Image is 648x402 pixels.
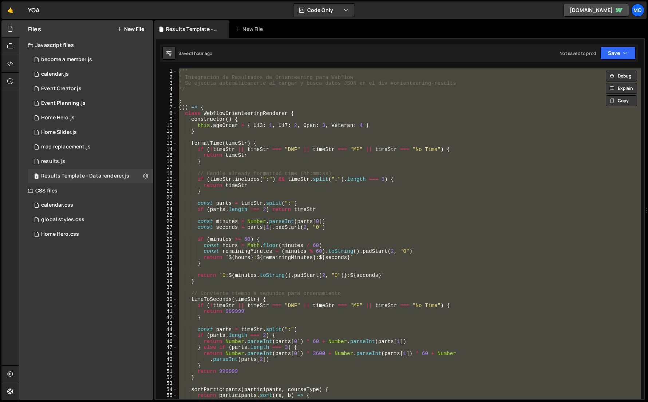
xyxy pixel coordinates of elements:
div: 47 [156,345,177,351]
div: 42 [156,315,177,321]
div: 8 [156,111,177,117]
div: 21 [156,188,177,195]
div: CSS files [19,183,153,198]
div: 41 [156,309,177,315]
div: 25 [156,212,177,219]
div: 5 [156,92,177,99]
div: 1 hour ago [191,50,213,56]
div: Event Creator.js [41,85,82,92]
div: 14299/38316.js [28,111,153,125]
div: 1 [156,68,177,75]
div: Javascript files [19,38,153,52]
div: 14299/44986.js [28,169,153,183]
div: 32 [156,255,177,261]
button: Save [600,47,636,60]
a: 🤙 [1,1,19,19]
div: 28 [156,231,177,237]
div: 54 [156,387,177,393]
div: 15 [156,152,177,159]
div: 55 [156,393,177,399]
div: 7 [156,104,177,111]
div: 19 [156,176,177,183]
div: 46 [156,339,177,345]
div: New File [235,25,266,33]
div: Saved [178,50,212,56]
div: 13 [156,140,177,147]
div: 24 [156,207,177,213]
div: 2 [156,75,177,81]
div: Results Template - Data renderer.js [41,173,129,179]
div: 14299/39085.js [28,154,153,169]
div: 31 [156,248,177,255]
div: results.js [41,158,65,165]
div: 23 [156,200,177,207]
div: 14 [156,147,177,153]
div: 29 [156,236,177,243]
div: Results Template - Data renderer.js [166,25,221,33]
div: 14299/38788.js [28,81,153,96]
div: 44 [156,327,177,333]
div: 34 [156,267,177,273]
div: 14299/38317.css [28,227,153,242]
div: 43 [156,321,177,327]
div: map replacement.js [41,144,91,150]
div: Event Planning.js [41,100,86,107]
div: 26 [156,219,177,225]
div: Home Hero.js [41,115,75,121]
div: 14299/37757.js [28,96,153,111]
div: 51 [156,369,177,375]
div: 45 [156,333,177,339]
div: calendar.css [41,202,73,208]
div: 20 [156,183,177,189]
button: Code Only [293,4,355,17]
a: Mo [631,4,644,17]
div: Not saved to prod [560,50,596,56]
button: New File [117,26,144,32]
div: 10 [156,123,177,129]
div: 22 [156,195,177,201]
div: 50 [156,363,177,369]
div: 12 [156,135,177,141]
button: Explain [606,83,637,94]
div: 14299/36696.js [28,125,153,140]
button: Debug [606,71,637,81]
div: 33 [156,260,177,267]
button: Copy [606,95,637,106]
div: become a member.js [41,56,92,63]
div: 48 [156,351,177,357]
div: 6 [156,99,177,105]
div: 36 [156,279,177,285]
div: 4 [156,87,177,93]
div: 14299/42297.js [28,140,153,154]
div: 3 [156,80,177,87]
div: calendar.js [41,71,69,77]
div: 14299/37318.js [28,67,153,81]
div: 30 [156,243,177,249]
div: Home Slider.js [41,129,77,136]
div: 52 [156,375,177,381]
div: 14299/37314.js [28,52,153,67]
div: 37 [156,284,177,291]
div: 27 [156,224,177,231]
div: 16 [156,159,177,165]
h2: Files [28,25,41,33]
div: 39 [156,296,177,303]
div: 35 [156,272,177,279]
div: 14299/37319.css [28,198,153,212]
div: 11 [156,128,177,135]
a: [DOMAIN_NAME] [564,4,629,17]
div: global styles.css [41,216,84,223]
div: Home Hero.css [41,231,79,238]
div: YOA [28,6,40,15]
div: 9 [156,116,177,123]
div: 53 [156,381,177,387]
div: 40 [156,303,177,309]
div: 49 [156,357,177,363]
span: 1 [34,174,39,180]
div: 14299/38493.css [28,212,153,227]
div: 18 [156,171,177,177]
div: 38 [156,291,177,297]
div: 17 [156,164,177,171]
